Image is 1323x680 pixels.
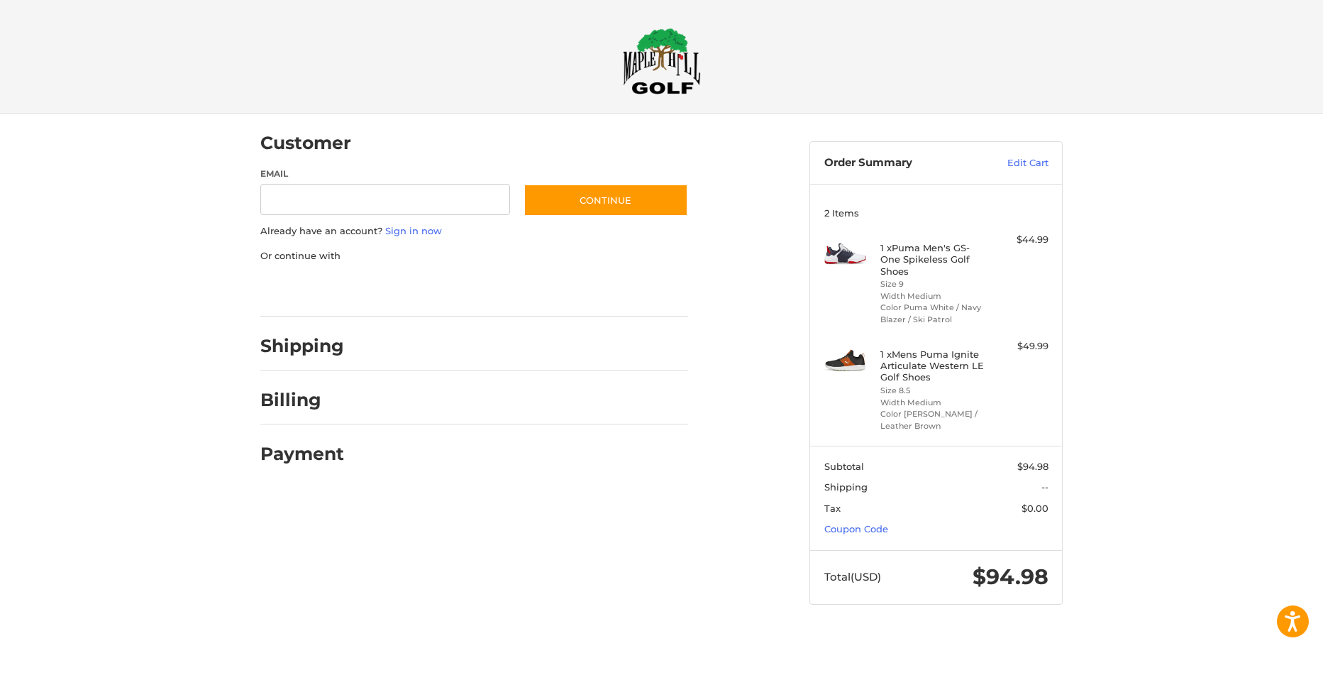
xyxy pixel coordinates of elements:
h3: 2 Items [824,207,1048,219]
button: Continue [524,184,688,216]
iframe: Gorgias live chat messenger [14,619,169,666]
h2: Customer [260,132,351,154]
li: Color [PERSON_NAME] / Leather Brown [880,408,989,432]
iframe: PayPal-venmo [497,277,603,302]
span: Subtotal [824,461,864,472]
span: -- [1041,481,1048,493]
div: $44.99 [992,233,1048,247]
h2: Shipping [260,335,344,357]
h4: 1 x Puma Men's GS-One Spikeless Golf Shoes [880,242,989,277]
iframe: PayPal-paylater [376,277,482,302]
span: Tax [824,503,841,514]
iframe: PayPal-paypal [256,277,362,302]
p: Already have an account? [260,224,688,238]
span: Total (USD) [824,570,881,583]
li: Width Medium [880,397,989,409]
div: $49.99 [992,339,1048,353]
p: Or continue with [260,249,688,263]
span: $0.00 [1022,503,1048,514]
a: Edit Cart [977,156,1048,170]
span: $94.98 [1017,461,1048,472]
h2: Payment [260,443,344,465]
span: $94.98 [973,564,1048,590]
a: Sign in now [385,225,442,236]
img: Maple Hill Golf [623,28,701,94]
span: Shipping [824,481,868,493]
li: Color Puma White / Navy Blazer / Ski Patrol [880,302,989,325]
li: Size 9 [880,278,989,290]
h4: 1 x Mens Puma Ignite Articulate Western LE Golf Shoes [880,349,989,383]
h2: Billing [260,389,343,411]
li: Width Medium [880,290,989,302]
li: Size 8.5 [880,385,989,397]
h3: Order Summary [824,156,977,170]
label: Email [260,168,510,180]
a: Coupon Code [824,523,888,534]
